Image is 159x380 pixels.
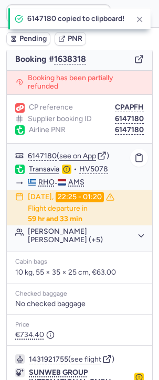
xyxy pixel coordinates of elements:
[28,215,82,223] time: 59 hr and 33 min
[38,178,55,187] span: RHO
[115,103,144,112] button: CPAPFH
[15,321,144,329] div: Price
[19,35,47,43] span: Pending
[6,4,111,23] input: PNR Reference
[71,355,101,364] button: see flight
[79,165,108,173] button: HV5078
[15,331,55,339] span: €734.40
[15,55,86,64] span: Booking #
[15,300,144,308] div: No checked baggage
[27,15,128,23] h4: 6147180 copied to clipboard!
[28,178,144,188] div: -
[29,355,68,364] button: 1431921755
[28,115,92,123] span: Supplier booking ID
[56,192,104,202] time: 22:25 - 01:20
[15,125,25,135] figure: HV airline logo
[15,103,25,113] figure: 1L airline logo
[29,165,144,174] div: •
[115,5,132,22] button: Ok
[115,126,144,134] button: 6147180
[68,178,84,187] span: AMS
[59,152,96,160] button: see on App
[29,354,144,364] div: ( )
[15,268,144,277] p: 10 kg, 55 × 35 × 25 cm, €63.00
[29,165,59,174] a: Transavia
[15,290,144,298] div: Checked baggage
[15,165,25,174] figure: HV airline logo
[54,55,86,64] button: 1638318
[29,103,73,112] span: CP reference
[28,227,144,244] button: [PERSON_NAME] [PERSON_NAME] (+5)
[28,151,144,160] div: ( )
[28,152,57,160] button: 6147180
[6,32,50,46] button: Pending
[115,115,144,123] button: 6147180
[28,204,144,223] p: Flight departure in
[29,126,66,134] span: Airline PNR
[28,74,144,91] span: Booking has been partially refunded
[15,258,144,266] div: Cabin bags
[28,192,114,202] div: [DATE],
[55,32,86,46] button: PNR
[68,35,82,43] span: PNR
